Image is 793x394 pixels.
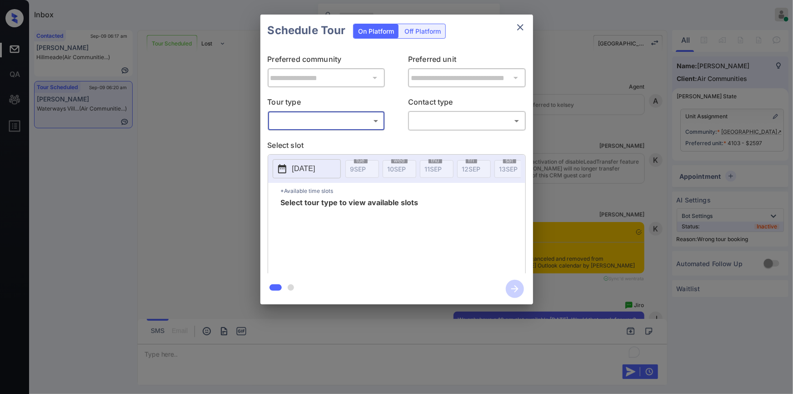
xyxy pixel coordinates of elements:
[268,140,526,154] p: Select slot
[354,24,399,38] div: On Platform
[281,183,525,199] p: *Available time slots
[408,54,526,68] p: Preferred unit
[268,96,385,111] p: Tour type
[273,159,341,178] button: [DATE]
[268,54,385,68] p: Preferred community
[400,24,445,38] div: Off Platform
[292,163,315,174] p: [DATE]
[260,15,353,46] h2: Schedule Tour
[281,199,419,272] span: Select tour type to view available slots
[511,18,529,36] button: close
[408,96,526,111] p: Contact type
